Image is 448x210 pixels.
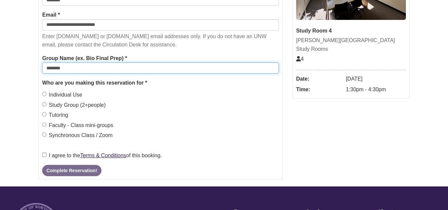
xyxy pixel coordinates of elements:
[42,32,279,49] p: Enter [DOMAIN_NAME] or [DOMAIN_NAME] email addresses only. If you do not have an UNW email, pleas...
[42,121,113,130] label: Faculty - Class mini-groups
[42,79,279,87] legend: Who are you making this reservation for *
[296,27,406,35] div: Study Room 4
[296,74,343,84] dt: Date:
[296,84,343,95] dt: Time:
[42,165,101,176] button: Complete Reservation!
[42,132,46,137] input: Synchronous Class / Zoom
[42,101,105,109] label: Study Group (2+people)
[42,11,60,19] label: Email *
[42,112,46,116] input: Tutoring
[296,36,406,53] div: [PERSON_NAME][GEOGRAPHIC_DATA] Study Rooms
[346,84,406,95] dd: 1:30pm - 4:30pm
[42,122,46,127] input: Faculty - Class mini-groups
[42,92,46,96] input: Individual Use
[42,153,46,157] input: I agree to theTerms & Conditionsof this booking.
[42,111,68,119] label: Tutoring
[42,102,46,106] input: Study Group (2+people)
[42,54,127,63] label: Group Name (ex. Bio Final Prep) *
[42,131,112,140] label: Synchronous Class / Zoom
[346,74,406,84] dd: [DATE]
[42,151,162,160] label: I agree to the of this booking.
[42,91,82,99] label: Individual Use
[296,56,304,62] span: The capacity of this space
[80,153,126,158] a: Terms & Conditions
